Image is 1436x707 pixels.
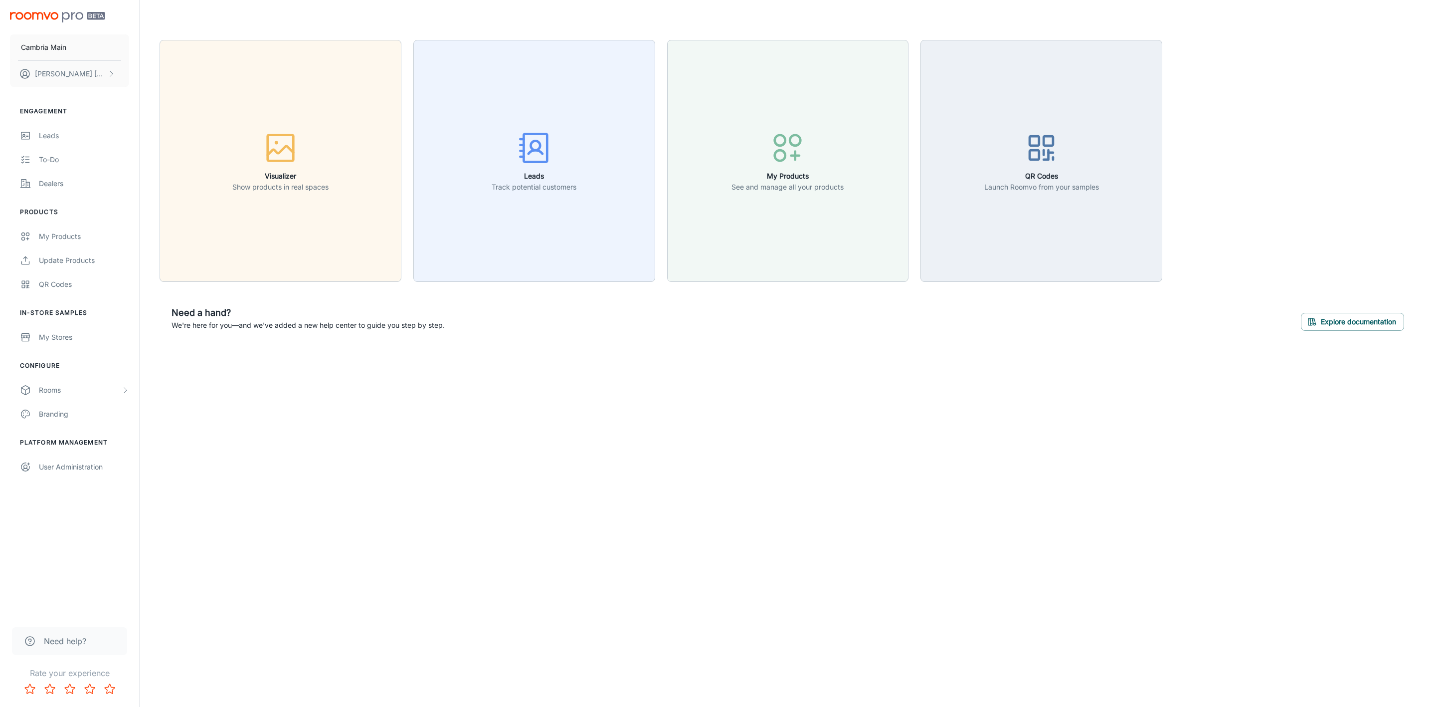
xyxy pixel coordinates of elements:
[10,12,105,22] img: Roomvo PRO Beta
[160,40,401,282] button: VisualizerShow products in real spaces
[172,320,445,331] p: We're here for you—and we've added a new help center to guide you step by step.
[413,155,655,165] a: LeadsTrack potential customers
[10,34,129,60] button: Cambria Main
[232,171,329,182] h6: Visualizer
[39,178,129,189] div: Dealers
[984,171,1099,182] h6: QR Codes
[39,255,129,266] div: Update Products
[492,171,576,182] h6: Leads
[39,154,129,165] div: To-do
[39,231,129,242] div: My Products
[1301,313,1404,331] button: Explore documentation
[39,332,129,343] div: My Stores
[920,155,1162,165] a: QR CodesLaunch Roomvo from your samples
[1301,316,1404,326] a: Explore documentation
[731,182,844,193] p: See and manage all your products
[21,42,66,53] p: Cambria Main
[172,306,445,320] h6: Need a hand?
[920,40,1162,282] button: QR CodesLaunch Roomvo from your samples
[413,40,655,282] button: LeadsTrack potential customers
[667,40,909,282] button: My ProductsSee and manage all your products
[984,182,1099,193] p: Launch Roomvo from your samples
[10,61,129,87] button: [PERSON_NAME] [PERSON_NAME]
[667,155,909,165] a: My ProductsSee and manage all your products
[492,182,576,193] p: Track potential customers
[35,68,105,79] p: [PERSON_NAME] [PERSON_NAME]
[39,279,129,290] div: QR Codes
[731,171,844,182] h6: My Products
[39,130,129,141] div: Leads
[232,182,329,193] p: Show products in real spaces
